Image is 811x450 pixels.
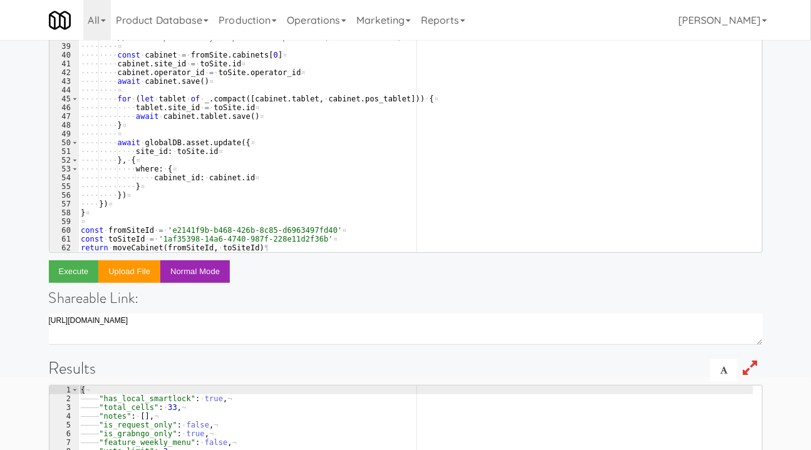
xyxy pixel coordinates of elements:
div: 48 [49,121,79,130]
button: Normal Mode [160,260,230,283]
div: 47 [49,112,79,121]
div: 7 [49,438,79,447]
div: 45 [49,95,79,103]
h4: Shareable Link: [49,290,763,306]
div: 57 [49,200,79,208]
button: Upload file [98,260,160,283]
div: 54 [49,173,79,182]
div: 41 [49,59,79,68]
div: 46 [49,103,79,112]
div: 1 [49,386,79,394]
div: 62 [49,243,79,252]
div: 56 [49,191,79,200]
div: 44 [49,86,79,95]
div: 58 [49,208,79,217]
div: 50 [49,138,79,147]
div: 51 [49,147,79,156]
div: 6 [49,429,79,438]
div: 52 [49,156,79,165]
img: Micromart [49,9,71,31]
textarea: lorem://ipsumdo.sitametco.adi/elitsed?doei=T0IncIDiD79UtlA7Etdo2mA9AlIQu1EN7AdMIni0veNIAmq9NOstRU... [49,314,763,345]
div: 39 [49,42,79,51]
div: 55 [49,182,79,191]
h1: Results [49,359,763,377]
div: 3 [49,403,79,412]
div: 49 [49,130,79,138]
button: Execute [49,260,99,283]
div: 40 [49,51,79,59]
div: 2 [49,394,79,403]
div: 53 [49,165,79,173]
div: 4 [49,412,79,421]
div: 60 [49,226,79,235]
div: 59 [49,217,79,226]
div: 42 [49,68,79,77]
div: 61 [49,235,79,243]
div: 5 [49,421,79,429]
div: 43 [49,77,79,86]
